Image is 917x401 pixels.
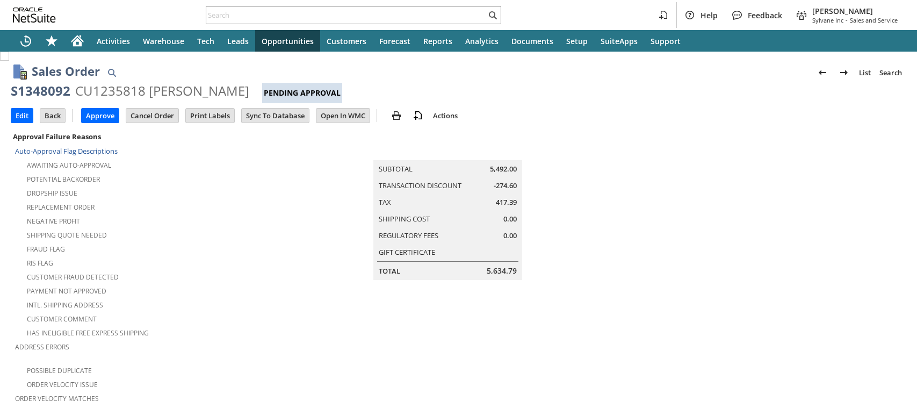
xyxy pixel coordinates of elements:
a: Gift Certificate [379,247,435,257]
span: Forecast [379,36,410,46]
input: Open In WMC [316,109,370,123]
svg: Search [486,9,499,22]
img: add-record.svg [411,109,424,122]
a: Leads [221,30,255,52]
a: Negative Profit [27,217,80,226]
a: Subtotal [379,164,413,174]
a: Awaiting Auto-Approval [27,161,111,170]
a: List [855,64,875,81]
a: Regulatory Fees [379,231,438,240]
span: Support [651,36,681,46]
a: Tech [191,30,221,52]
a: Order Velocity Issue [27,380,98,389]
span: Reports [423,36,452,46]
a: Actions [429,111,462,120]
span: Sylvane Inc [812,16,843,24]
caption: Summary [373,143,522,160]
span: Warehouse [143,36,184,46]
span: 0.00 [503,214,517,224]
div: Pending Approval [262,83,342,103]
div: Shortcuts [39,30,64,52]
a: Has Ineligible Free Express Shipping [27,328,149,338]
svg: Home [71,34,84,47]
a: Replacement Order [27,203,95,212]
span: -274.60 [494,181,517,191]
a: Documents [505,30,560,52]
span: 5,492.00 [490,164,517,174]
a: Shipping Quote Needed [27,231,107,240]
svg: Shortcuts [45,34,58,47]
span: Setup [566,36,588,46]
div: CU1235818 [PERSON_NAME] [75,82,249,99]
input: Back [40,109,65,123]
a: Dropship Issue [27,189,77,198]
a: Customer Comment [27,314,97,324]
a: Opportunities [255,30,320,52]
span: Tech [197,36,214,46]
a: Auto-Approval Flag Descriptions [15,146,118,156]
a: Shipping Cost [379,214,430,224]
span: [PERSON_NAME] [812,6,898,16]
span: SuiteApps [601,36,638,46]
a: Fraud Flag [27,245,65,254]
input: Edit [11,109,33,123]
a: Setup [560,30,594,52]
input: Search [206,9,486,22]
a: Recent Records [13,30,39,52]
span: Documents [511,36,553,46]
a: Customers [320,30,373,52]
a: Analytics [459,30,505,52]
span: Analytics [465,36,499,46]
span: Activities [97,36,130,46]
a: Activities [90,30,136,52]
span: 417.39 [496,197,517,207]
a: RIS flag [27,259,53,268]
img: Quick Find [105,66,118,79]
span: 0.00 [503,231,517,241]
a: Support [644,30,687,52]
a: Forecast [373,30,417,52]
span: Leads [227,36,249,46]
div: Approval Failure Reasons [11,130,304,144]
span: 5,634.79 [487,266,517,276]
input: Cancel Order [126,109,178,123]
svg: logo [13,8,56,23]
a: Possible Duplicate [27,366,92,375]
svg: Recent Records [19,34,32,47]
a: Address Errors [15,342,69,352]
input: Print Labels [186,109,234,123]
a: Reports [417,30,459,52]
span: - [846,16,848,24]
h1: Sales Order [32,62,100,80]
a: Potential Backorder [27,175,100,184]
img: Next [837,66,850,79]
span: Feedback [748,10,782,20]
a: Transaction Discount [379,181,461,190]
img: print.svg [390,109,403,122]
a: Intl. Shipping Address [27,300,103,310]
img: Previous [816,66,829,79]
a: Search [875,64,906,81]
input: Sync To Database [242,109,309,123]
span: Customers [327,36,366,46]
a: Customer Fraud Detected [27,273,119,282]
span: Opportunities [262,36,314,46]
a: Payment not approved [27,287,106,296]
a: Warehouse [136,30,191,52]
a: Total [379,266,400,276]
span: Sales and Service [850,16,898,24]
span: Help [701,10,718,20]
input: Approve [82,109,119,123]
a: Tax [379,197,391,207]
a: Home [64,30,90,52]
a: SuiteApps [594,30,644,52]
div: S1348092 [11,82,70,99]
